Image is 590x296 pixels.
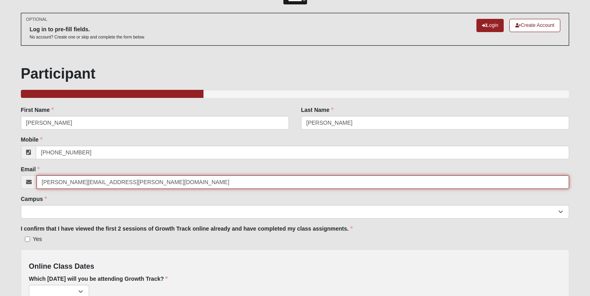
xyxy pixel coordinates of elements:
h4: Online Class Dates [29,262,562,271]
h1: Participant [21,65,570,82]
h6: Log in to pre-fill fields. [30,26,145,33]
input: Yes [25,237,30,242]
label: Campus [21,195,47,203]
a: Create Account [509,19,560,32]
label: Email [21,165,40,173]
label: Which [DATE] will you be attending Growth Track? [29,275,168,283]
label: Mobile [21,136,43,144]
p: No account? Create one or skip and complete the form below. [30,34,145,40]
a: Login [476,19,504,32]
label: I confirm that I have viewed the first 2 sessions of Growth Track online already and have complet... [21,225,353,233]
span: Yes [33,236,42,242]
small: OPTIONAL [26,16,47,22]
label: Last Name [301,106,334,114]
label: First Name [21,106,54,114]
